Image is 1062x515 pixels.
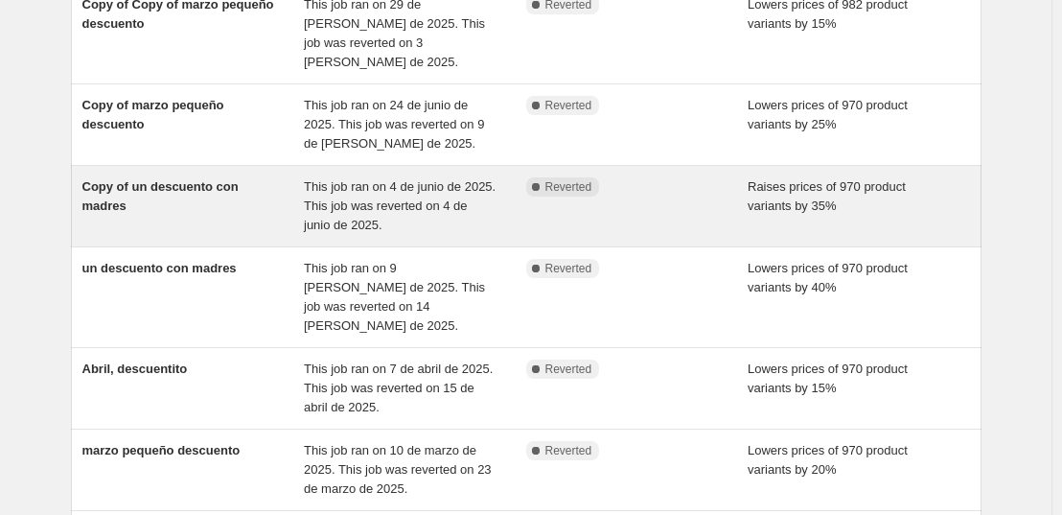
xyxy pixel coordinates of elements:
span: This job ran on 7 de abril de 2025. This job was reverted on 15 de abril de 2025. [304,362,493,414]
span: Reverted [545,443,592,458]
span: Copy of marzo pequeño descuento [82,98,224,131]
span: This job ran on 9 [PERSON_NAME] de 2025. This job was reverted on 14 [PERSON_NAME] de 2025. [304,261,485,333]
span: Reverted [545,179,592,195]
span: marzo pequeño descuento [82,443,241,457]
span: Lowers prices of 970 product variants by 40% [748,261,908,294]
span: This job ran on 24 de junio de 2025. This job was reverted on 9 de [PERSON_NAME] de 2025. [304,98,484,151]
span: Abril, descuentito [82,362,188,376]
span: Reverted [545,98,592,113]
span: Reverted [545,261,592,276]
span: un descuento con madres [82,261,237,275]
span: This job ran on 4 de junio de 2025. This job was reverted on 4 de junio de 2025. [304,179,496,232]
span: Copy of un descuento con madres [82,179,239,213]
span: Raises prices of 970 product variants by 35% [748,179,906,213]
span: Lowers prices of 970 product variants by 20% [748,443,908,477]
span: Reverted [545,362,592,377]
span: Lowers prices of 970 product variants by 25% [748,98,908,131]
span: Lowers prices of 970 product variants by 15% [748,362,908,395]
span: This job ran on 10 de marzo de 2025. This job was reverted on 23 de marzo de 2025. [304,443,492,496]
